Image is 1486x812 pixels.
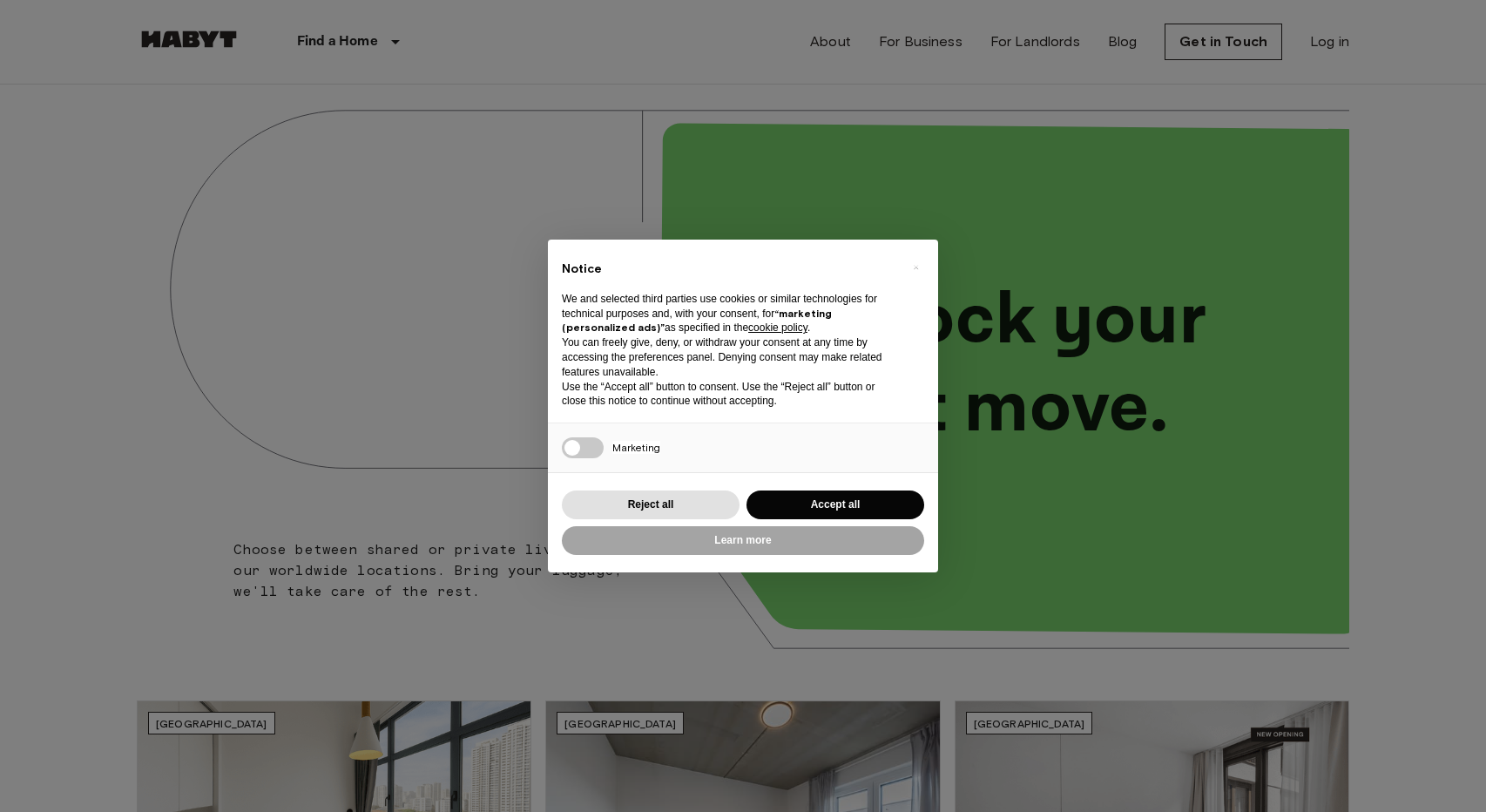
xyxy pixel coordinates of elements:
p: You can freely give, deny, or withdraw your consent at any time by accessing the preferences pane... [562,335,896,379]
button: Accept all [746,491,924,519]
a: cookie policy [748,321,807,334]
strong: “marketing (personalized ads)” [562,307,832,335]
button: Reject all [562,491,740,519]
span: × [913,257,919,278]
button: Close this notice [902,254,929,281]
span: Marketing [612,441,660,454]
p: We and selected third parties use cookies or similar technologies for technical purposes and, wit... [562,292,896,335]
h2: Notice [562,261,896,278]
p: Use the “Accept all” button to consent. Use the “Reject all” button or close this notice to conti... [562,380,896,409]
button: Learn more [562,526,924,555]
